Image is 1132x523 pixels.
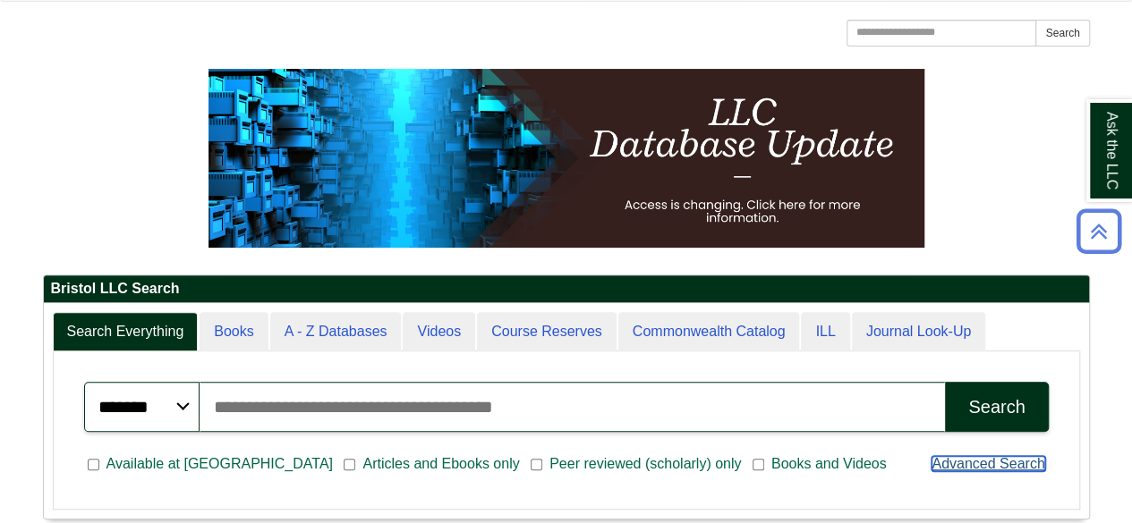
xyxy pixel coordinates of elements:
input: Available at [GEOGRAPHIC_DATA] [88,457,99,473]
span: Books and Videos [764,453,894,475]
a: Commonwealth Catalog [618,312,800,352]
a: Advanced Search [932,456,1044,471]
a: Journal Look-Up [852,312,985,352]
span: Available at [GEOGRAPHIC_DATA] [99,453,340,475]
a: Course Reserves [477,312,617,352]
div: Search [968,397,1025,418]
input: Peer reviewed (scholarly) only [531,457,542,473]
span: Peer reviewed (scholarly) only [542,453,748,475]
input: Articles and Ebooks only [344,457,355,473]
a: ILL [801,312,849,352]
input: Books and Videos [753,457,764,473]
h2: Bristol LLC Search [44,275,1089,303]
a: Videos [403,312,475,352]
a: A - Z Databases [270,312,402,352]
button: Search [945,382,1048,432]
img: HTML tutorial [209,69,924,248]
a: Books [200,312,268,352]
a: Back to Top [1070,219,1128,243]
a: Search Everything [53,312,199,352]
span: Articles and Ebooks only [355,453,526,475]
button: Search [1035,20,1089,46]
